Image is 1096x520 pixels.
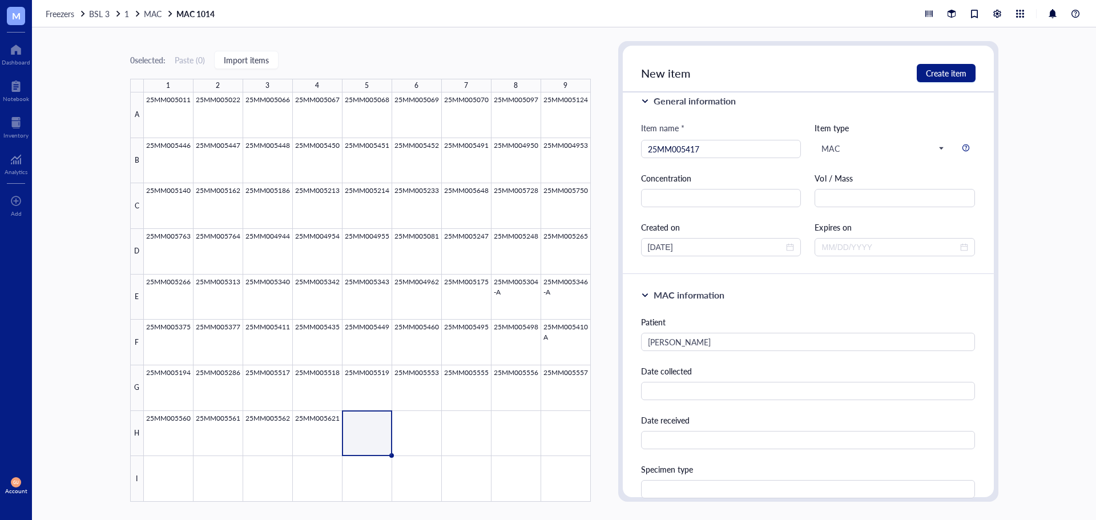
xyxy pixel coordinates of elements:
button: Import items [214,51,279,69]
input: MM/DD/YYYY [821,241,958,253]
div: 6 [414,78,418,93]
div: D [130,229,144,275]
span: M [12,9,21,23]
div: 4 [315,78,319,93]
span: New item [641,65,691,81]
input: MM/DD/YYYY [648,241,784,253]
div: 8 [514,78,518,93]
div: Dashboard [2,59,30,66]
div: G [130,365,144,411]
a: 1MAC [124,9,174,19]
div: Analytics [5,168,27,175]
span: GU [13,480,18,485]
div: C [130,183,144,229]
span: Import items [224,55,269,65]
div: Vol / Mass [815,172,975,184]
div: Item type [815,122,975,134]
a: Analytics [5,150,27,175]
div: Specimen type [641,463,976,475]
div: F [130,320,144,365]
div: 9 [563,78,567,93]
div: Date collected [641,365,976,377]
a: Inventory [3,114,29,139]
div: B [130,138,144,184]
span: MAC [821,143,943,154]
a: BSL 3 [89,9,122,19]
span: Freezers [46,8,74,19]
div: 7 [464,78,468,93]
div: MAC information [654,288,724,302]
div: A [130,92,144,138]
button: Paste (0) [175,51,205,69]
span: 1 [124,8,129,19]
div: 0 selected: [130,54,166,66]
div: Notebook [3,95,29,102]
div: Inventory [3,132,29,139]
div: 3 [265,78,269,93]
div: Item name [641,122,684,134]
div: Expires on [815,221,975,233]
a: Freezers [46,9,87,19]
a: Dashboard [2,41,30,66]
div: General information [654,94,736,108]
span: BSL 3 [89,8,110,19]
button: Create item [917,64,976,82]
div: H [130,411,144,457]
a: MAC 1014 [176,9,217,19]
div: Concentration [641,172,801,184]
span: MAC [144,8,162,19]
div: I [130,456,144,502]
div: Date received [641,414,976,426]
div: Add [11,210,22,217]
a: Notebook [3,77,29,102]
div: Account [5,487,27,494]
div: 5 [365,78,369,93]
span: Create item [926,68,966,78]
div: E [130,275,144,320]
div: 1 [166,78,170,93]
div: 2 [216,78,220,93]
div: Patient [641,316,976,328]
div: Created on [641,221,801,233]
